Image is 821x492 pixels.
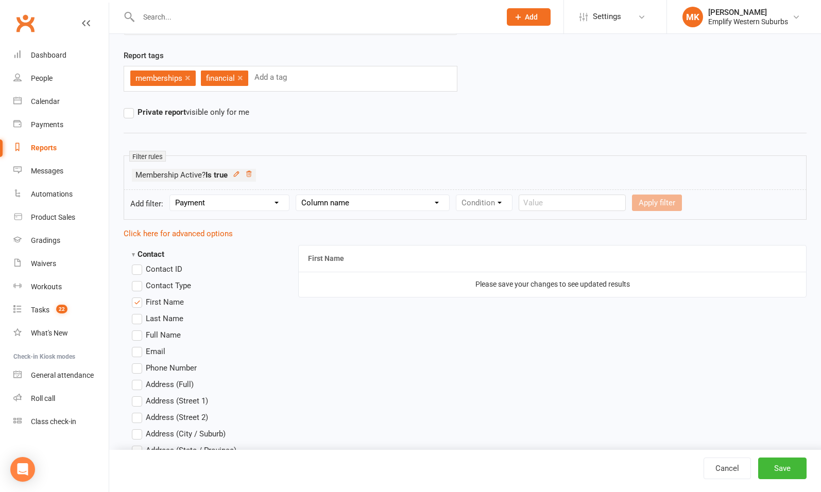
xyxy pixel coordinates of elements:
[13,206,109,229] a: Product Sales
[132,250,164,259] strong: Contact
[704,458,751,479] a: Cancel
[135,10,493,24] input: Search...
[135,170,228,180] span: Membership Active?
[146,329,181,340] span: Full Name
[13,229,109,252] a: Gradings
[138,106,249,117] span: visible only for me
[146,428,226,438] span: Address (City / Suburb)
[31,394,55,402] div: Roll call
[13,275,109,298] a: Workouts
[31,74,53,82] div: People
[13,67,109,90] a: People
[13,90,109,113] a: Calendar
[758,458,807,479] button: Save
[146,411,208,422] span: Address (Street 2)
[124,49,164,62] label: Report tags
[31,236,60,244] div: Gradings
[206,170,228,180] strong: Is true
[682,7,703,27] div: MK
[13,183,109,206] a: Automations
[31,371,94,379] div: General attendance
[299,272,806,296] td: Please save your changes to see updated results
[146,263,182,274] span: Contact ID
[507,8,551,26] button: Add
[13,410,109,433] a: Class kiosk mode
[10,457,35,482] div: Open Intercom Messenger
[13,298,109,322] a: Tasks 22
[129,151,166,162] small: Filter rules
[124,229,233,238] a: Click here for advanced options
[237,69,243,86] a: ×
[146,296,184,307] span: First Name
[31,283,62,291] div: Workouts
[31,259,56,268] div: Waivers
[13,113,109,136] a: Payments
[146,395,208,406] span: Address (Street 1)
[12,10,38,36] a: Clubworx
[253,71,290,84] input: Add a tag
[13,44,109,67] a: Dashboard
[13,387,109,410] a: Roll call
[525,13,538,21] span: Add
[31,51,66,59] div: Dashboard
[31,329,68,337] div: What's New
[299,245,806,272] th: First Name
[31,417,76,426] div: Class check-in
[146,444,236,455] span: Address (State / Province)
[31,306,49,314] div: Tasks
[31,213,75,221] div: Product Sales
[146,279,191,290] span: Contact Type
[31,190,73,198] div: Automations
[31,167,63,175] div: Messages
[206,74,235,83] span: financial
[146,312,183,323] span: Last Name
[56,305,67,313] span: 22
[593,5,621,28] span: Settings
[31,120,63,129] div: Payments
[124,189,807,220] form: Add filter:
[146,378,194,389] span: Address (Full)
[13,160,109,183] a: Messages
[146,345,165,356] span: Email
[13,252,109,275] a: Waivers
[31,144,57,152] div: Reports
[13,364,109,387] a: General attendance kiosk mode
[708,8,788,17] div: [PERSON_NAME]
[146,362,197,373] span: Phone Number
[185,69,191,86] a: ×
[708,17,788,26] div: Emplify Western Suburbs
[519,195,626,211] input: Value
[138,108,186,117] strong: Private report
[135,74,182,83] span: memberships
[31,97,60,106] div: Calendar
[13,136,109,160] a: Reports
[13,322,109,345] a: What's New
